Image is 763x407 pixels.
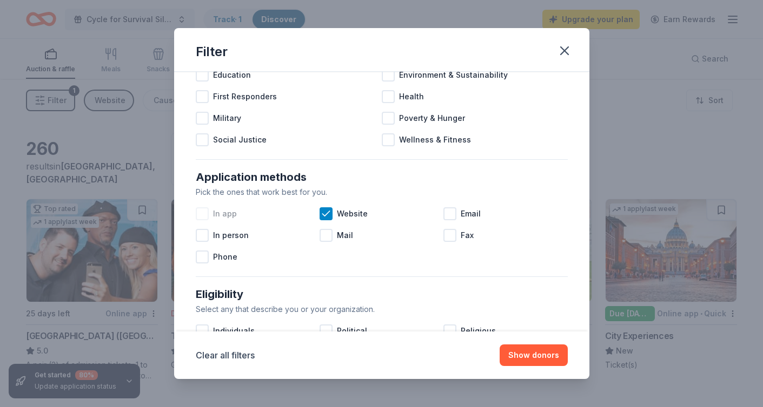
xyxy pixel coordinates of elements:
span: Military [213,112,241,125]
span: Health [399,90,424,103]
div: Pick the ones that work best for you. [196,186,568,199]
span: Website [337,207,368,220]
span: Environment & Sustainability [399,69,508,82]
span: Education [213,69,251,82]
button: Show donors [500,344,568,366]
span: Individuals [213,324,255,337]
div: Select any that describe you or your organization. [196,303,568,316]
span: Email [461,207,481,220]
div: Application methods [196,168,568,186]
div: Eligibility [196,286,568,303]
span: Wellness & Fitness [399,133,471,146]
div: Filter [196,43,228,60]
span: Religious [461,324,496,337]
span: Phone [213,250,237,263]
span: Political [337,324,367,337]
span: In person [213,229,249,242]
span: First Responders [213,90,277,103]
span: Social Justice [213,133,267,146]
span: Mail [337,229,353,242]
span: Poverty & Hunger [399,112,465,125]
span: In app [213,207,237,220]
span: Fax [461,229,474,242]
button: Clear all filters [196,349,255,362]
